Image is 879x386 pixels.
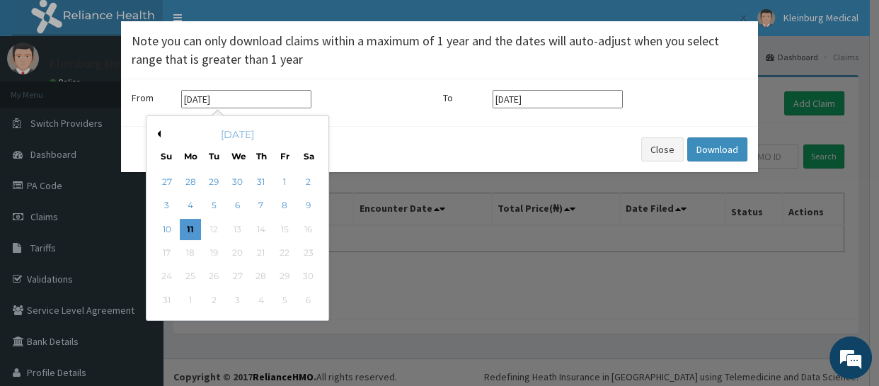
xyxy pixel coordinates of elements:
[203,266,224,288] div: Not available Tuesday, August 26th, 2025
[227,242,248,263] div: Not available Wednesday, August 20th, 2025
[156,242,178,263] div: Not available Sunday, August 17th, 2025
[251,266,272,288] div: Not available Thursday, August 28th, 2025
[26,71,57,106] img: d_794563401_company_1708531726252_794563401
[443,91,486,105] label: To
[298,195,319,217] div: Choose Saturday, August 9th, 2025
[274,242,295,263] div: Not available Friday, August 22nd, 2025
[227,195,248,217] div: Choose Wednesday, August 6th, 2025
[251,171,272,193] div: Choose Thursday, July 31st, 2025
[74,79,238,98] div: Chat with us now
[298,171,319,193] div: Choose Saturday, August 2nd, 2025
[180,242,201,263] div: Not available Monday, August 18th, 2025
[227,171,248,193] div: Choose Wednesday, July 30th, 2025
[740,8,747,28] span: ×
[203,290,224,311] div: Not available Tuesday, September 2nd, 2025
[181,90,311,108] input: Select start date
[231,150,243,162] div: We
[132,91,174,105] label: From
[203,171,224,193] div: Choose Tuesday, July 29th, 2025
[180,290,201,311] div: Not available Monday, September 1st, 2025
[227,219,248,240] div: Not available Wednesday, August 13th, 2025
[302,150,314,162] div: Sa
[208,150,220,162] div: Tu
[251,195,272,217] div: Choose Thursday, August 7th, 2025
[161,150,173,162] div: Su
[274,266,295,288] div: Not available Friday, August 29th, 2025
[180,219,201,240] div: Choose Monday, August 11th, 2025
[156,195,178,217] div: Choose Sunday, August 3rd, 2025
[251,290,272,311] div: Not available Thursday, September 4th, 2025
[493,90,623,108] input: Select end date
[82,108,195,251] span: We're online!
[687,137,747,161] button: Download
[298,219,319,240] div: Not available Saturday, August 16th, 2025
[251,242,272,263] div: Not available Thursday, August 21st, 2025
[180,266,201,288] div: Not available Monday, August 25th, 2025
[156,219,178,240] div: Choose Sunday, August 10th, 2025
[156,290,178,311] div: Not available Sunday, August 31st, 2025
[298,290,319,311] div: Not available Saturday, September 6th, 2025
[298,242,319,263] div: Not available Saturday, August 23rd, 2025
[156,171,178,193] div: Choose Sunday, July 27th, 2025
[132,32,747,68] h4: Note you can only download claims within a maximum of 1 year and the dates will auto-adjust when ...
[152,127,323,142] div: [DATE]
[274,290,295,311] div: Not available Friday, September 5th, 2025
[232,7,266,41] div: Minimize live chat window
[274,219,295,240] div: Not available Friday, August 15th, 2025
[203,219,224,240] div: Not available Tuesday, August 12th, 2025
[184,150,196,162] div: Mo
[274,171,295,193] div: Choose Friday, August 1st, 2025
[255,150,268,162] div: Th
[180,171,201,193] div: Choose Monday, July 28th, 2025
[227,266,248,288] div: Not available Wednesday, August 27th, 2025
[227,290,248,311] div: Not available Wednesday, September 3rd, 2025
[156,266,178,288] div: Not available Sunday, August 24th, 2025
[154,130,161,137] button: Previous Month
[279,150,291,162] div: Fr
[203,195,224,217] div: Choose Tuesday, August 5th, 2025
[298,266,319,288] div: Not available Saturday, August 30th, 2025
[7,245,270,295] textarea: Type your message and hit 'Enter'
[738,11,747,25] button: Close
[274,195,295,217] div: Choose Friday, August 8th, 2025
[180,195,201,217] div: Choose Monday, August 4th, 2025
[251,219,272,240] div: Not available Thursday, August 14th, 2025
[155,171,320,312] div: month 2025-08
[641,137,684,161] button: Close
[203,242,224,263] div: Not available Tuesday, August 19th, 2025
